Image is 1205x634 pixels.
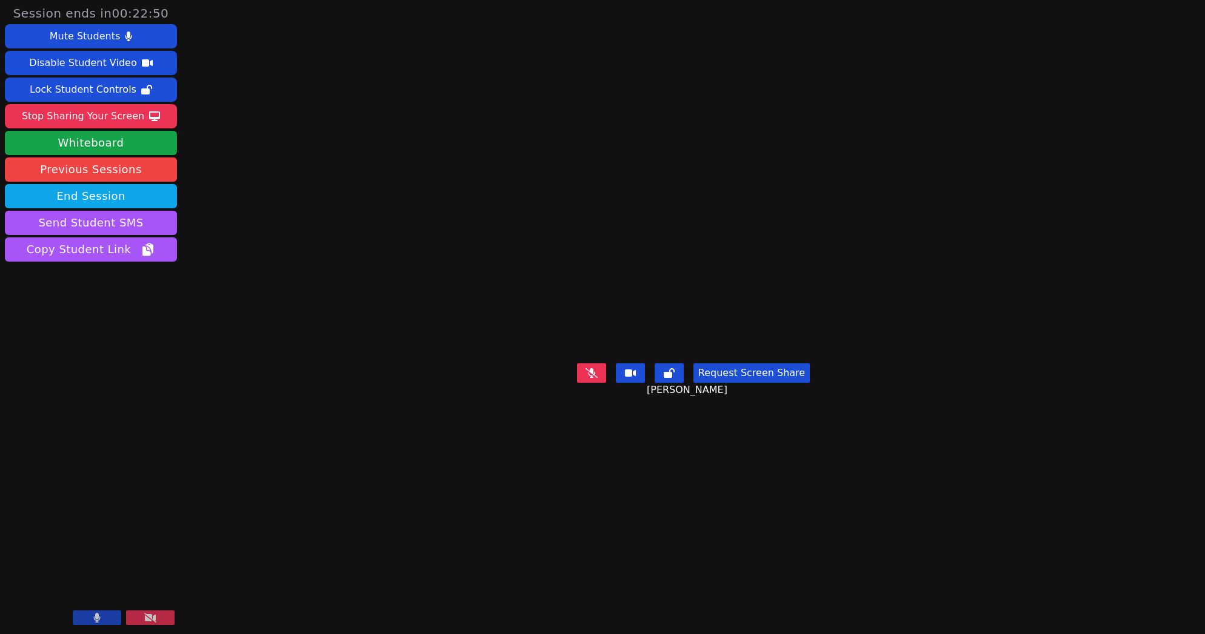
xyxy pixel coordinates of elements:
[22,107,144,126] div: Stop Sharing Your Screen
[5,237,177,262] button: Copy Student Link
[693,363,810,383] button: Request Screen Share
[5,24,177,48] button: Mute Students
[13,5,169,22] span: Session ends in
[5,78,177,102] button: Lock Student Controls
[5,104,177,128] button: Stop Sharing Your Screen
[50,27,120,46] div: Mute Students
[30,80,136,99] div: Lock Student Controls
[5,184,177,208] button: End Session
[27,241,155,258] span: Copy Student Link
[29,53,136,73] div: Disable Student Video
[5,51,177,75] button: Disable Student Video
[5,131,177,155] button: Whiteboard
[112,6,169,21] time: 00:22:50
[5,157,177,182] a: Previous Sessions
[647,383,730,397] span: [PERSON_NAME]
[5,211,177,235] button: Send Student SMS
